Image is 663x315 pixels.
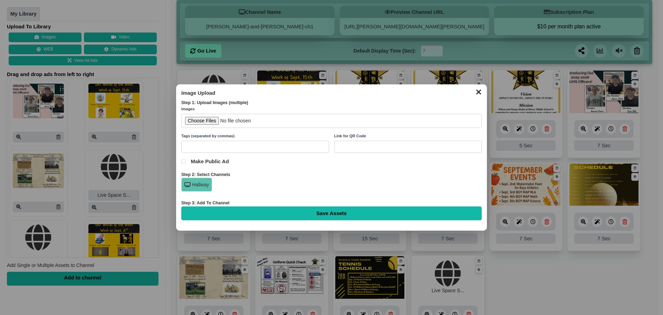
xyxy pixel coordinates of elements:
[181,106,482,112] label: Images
[472,86,485,96] button: ✕
[181,133,329,139] label: Tags (separated by commas)
[334,133,482,139] label: Link for QR Code
[181,172,482,178] div: Step 2: Select Channels
[181,200,482,206] div: Step 3: Add To Channel
[181,100,482,106] div: Step 1: Upload Images (multiple)
[181,90,482,96] h3: Image Upload
[181,159,186,164] input: Make Public Ad
[181,158,482,165] label: Make Public Ad
[181,178,212,192] div: Hallway
[181,206,482,220] input: Save Assets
